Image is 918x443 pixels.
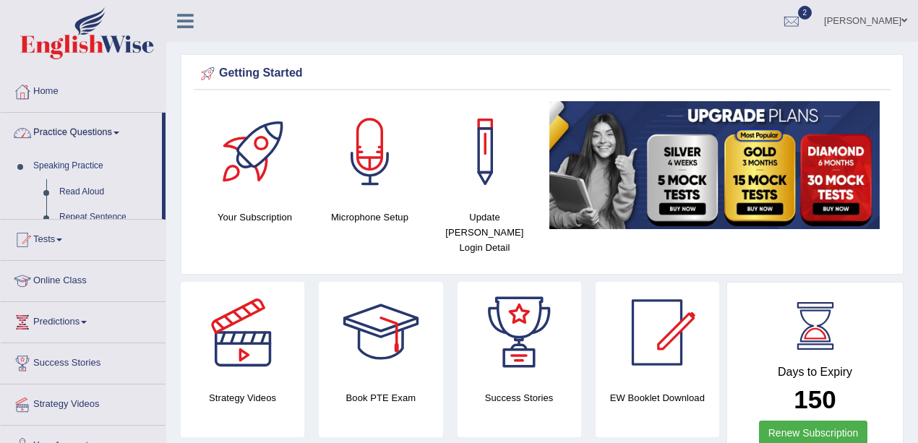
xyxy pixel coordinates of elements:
[53,179,162,205] a: Read Aloud
[197,63,887,85] div: Getting Started
[319,210,420,225] h4: Microphone Setup
[798,6,812,20] span: 2
[1,343,166,379] a: Success Stories
[181,390,304,405] h4: Strategy Videos
[743,366,887,379] h4: Days to Expiry
[53,205,162,231] a: Repeat Sentence
[205,210,305,225] h4: Your Subscription
[1,72,166,108] a: Home
[1,113,162,149] a: Practice Questions
[1,384,166,421] a: Strategy Videos
[319,390,442,405] h4: Book PTE Exam
[794,385,836,413] b: 150
[549,101,880,229] img: small5.jpg
[1,261,166,297] a: Online Class
[458,390,581,405] h4: Success Stories
[434,210,535,255] h4: Update [PERSON_NAME] Login Detail
[1,302,166,338] a: Predictions
[27,153,162,179] a: Speaking Practice
[596,390,719,405] h4: EW Booklet Download
[1,220,166,256] a: Tests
